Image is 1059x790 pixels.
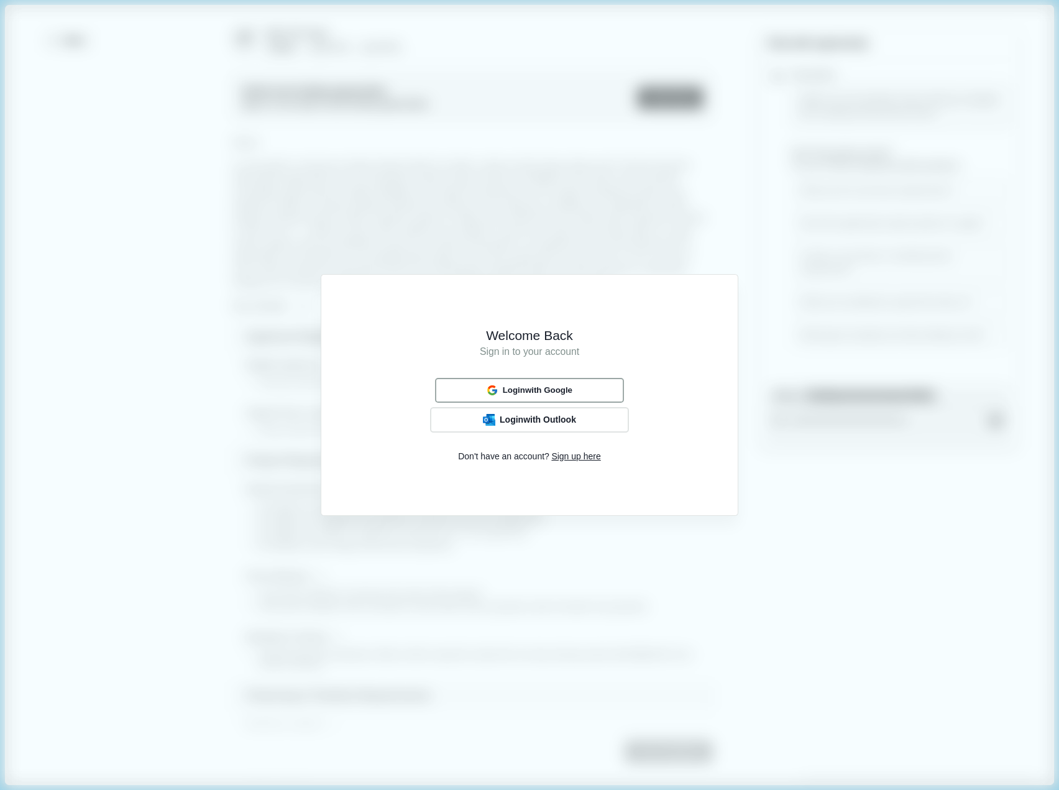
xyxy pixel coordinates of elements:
[500,415,576,425] span: Login with Outlook
[339,327,720,344] h1: Welcome Back
[503,385,572,395] span: Login with Google
[483,414,495,426] img: Outlook Logo
[339,344,720,360] h1: Sign in to your account
[435,378,624,402] button: Loginwith Google
[458,450,549,463] span: Don't have an account?
[551,450,600,463] span: Sign up here
[430,407,629,432] button: Outlook LogoLoginwith Outlook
